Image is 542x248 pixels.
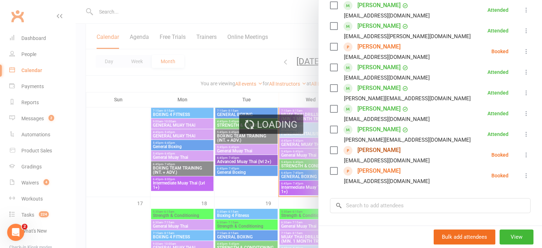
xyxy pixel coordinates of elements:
[491,173,509,178] div: Booked
[357,124,401,135] a: [PERSON_NAME]
[344,11,430,20] div: [EMAIL_ADDRESS][DOMAIN_NAME]
[487,111,509,116] div: Attended
[357,145,401,156] a: [PERSON_NAME]
[357,165,401,177] a: [PERSON_NAME]
[344,115,430,124] div: [EMAIL_ADDRESS][DOMAIN_NAME]
[357,103,401,115] a: [PERSON_NAME]
[500,229,533,244] button: View
[7,224,24,241] iframe: Intercom live chat
[344,94,471,103] div: [PERSON_NAME][EMAIL_ADDRESS][DOMAIN_NAME]
[344,73,430,82] div: [EMAIL_ADDRESS][DOMAIN_NAME]
[487,7,509,12] div: Attended
[344,135,471,145] div: [PERSON_NAME][EMAIL_ADDRESS][DOMAIN_NAME]
[357,20,401,32] a: [PERSON_NAME]
[491,49,509,54] div: Booked
[487,132,509,137] div: Attended
[330,198,531,213] input: Search to add attendees
[357,82,401,94] a: [PERSON_NAME]
[487,90,509,95] div: Attended
[22,224,27,229] span: 2
[487,70,509,75] div: Attended
[357,41,401,52] a: [PERSON_NAME]
[344,156,430,165] div: [EMAIL_ADDRESS][DOMAIN_NAME]
[344,32,471,41] div: [EMAIL_ADDRESS][PERSON_NAME][DOMAIN_NAME]
[487,28,509,33] div: Attended
[344,177,430,186] div: [EMAIL_ADDRESS][DOMAIN_NAME]
[491,152,509,157] div: Booked
[434,229,495,244] button: Bulk add attendees
[344,52,430,62] div: [EMAIL_ADDRESS][DOMAIN_NAME]
[357,62,401,73] a: [PERSON_NAME]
